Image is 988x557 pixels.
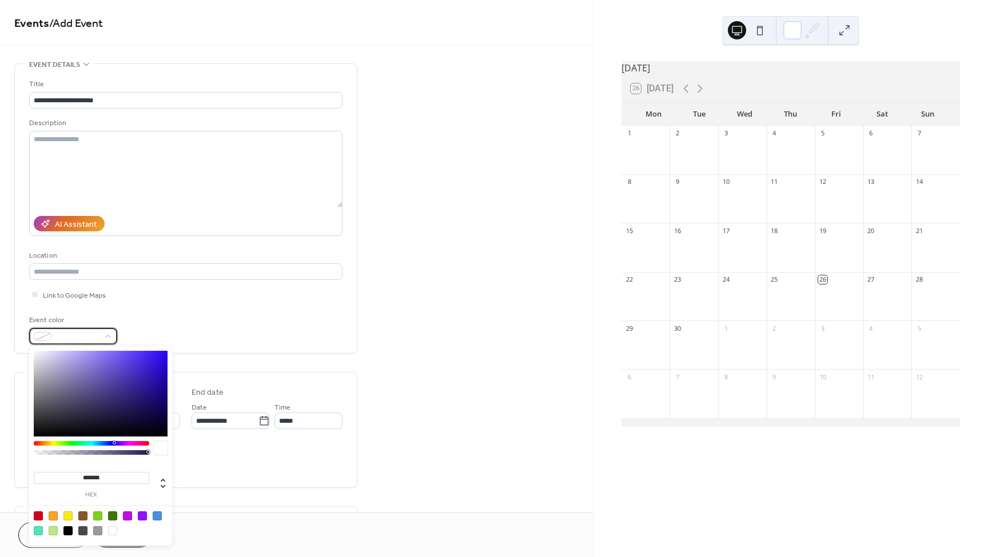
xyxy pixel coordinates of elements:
[192,402,207,414] span: Date
[78,511,87,520] div: #8B572A
[673,226,682,235] div: 16
[905,103,951,126] div: Sun
[29,59,80,71] span: Event details
[867,226,875,235] div: 20
[676,103,722,126] div: Tue
[138,511,147,520] div: #9013FE
[915,129,923,138] div: 7
[770,372,779,381] div: 9
[625,178,634,186] div: 8
[673,275,682,284] div: 23
[867,129,875,138] div: 6
[622,61,960,75] div: [DATE]
[29,78,340,90] div: Title
[859,103,905,126] div: Sat
[34,511,43,520] div: #D0021B
[49,511,58,520] div: #F5A623
[93,526,102,535] div: #9B9B9B
[625,226,634,235] div: 15
[770,226,779,235] div: 18
[915,372,923,381] div: 12
[153,511,162,520] div: #4A90E2
[29,117,340,129] div: Description
[108,526,117,535] div: #FFFFFF
[625,275,634,284] div: 22
[814,103,859,126] div: Fri
[192,387,224,399] div: End date
[818,178,827,186] div: 12
[722,275,730,284] div: 24
[770,275,779,284] div: 25
[631,103,676,126] div: Mon
[722,103,768,126] div: Wed
[722,324,730,332] div: 1
[108,511,117,520] div: #417505
[49,13,103,35] span: / Add Event
[625,324,634,332] div: 29
[14,13,49,35] a: Events
[768,103,814,126] div: Thu
[867,178,875,186] div: 13
[867,275,875,284] div: 27
[55,219,97,231] div: AI Assistant
[915,275,923,284] div: 28
[818,324,827,332] div: 3
[29,250,340,262] div: Location
[722,372,730,381] div: 8
[867,372,875,381] div: 11
[93,511,102,520] div: #7ED321
[18,522,89,548] button: Cancel
[818,372,827,381] div: 10
[78,526,87,535] div: #4A4A4A
[123,511,132,520] div: #BD10E0
[722,129,730,138] div: 3
[34,216,105,231] button: AI Assistant
[915,178,923,186] div: 14
[915,226,923,235] div: 21
[673,372,682,381] div: 7
[770,178,779,186] div: 11
[625,372,634,381] div: 6
[63,511,73,520] div: #F8E71C
[915,324,923,332] div: 5
[625,129,634,138] div: 1
[770,129,779,138] div: 4
[818,226,827,235] div: 19
[49,526,58,535] div: #B8E986
[274,402,290,414] span: Time
[34,492,149,498] label: hex
[818,275,827,284] div: 26
[722,226,730,235] div: 17
[673,129,682,138] div: 2
[867,324,875,332] div: 4
[722,178,730,186] div: 10
[29,314,115,326] div: Event color
[63,526,73,535] div: #000000
[34,526,43,535] div: #50E3C2
[673,178,682,186] div: 9
[673,324,682,332] div: 30
[818,129,827,138] div: 5
[770,324,779,332] div: 2
[43,290,106,302] span: Link to Google Maps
